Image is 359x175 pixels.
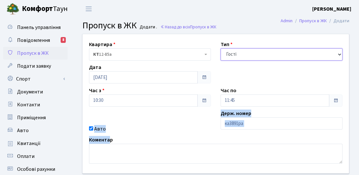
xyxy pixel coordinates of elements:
[22,4,68,15] span: Таун
[221,87,236,94] label: Час по
[3,98,68,111] a: Контакти
[3,137,68,150] a: Квитанції
[299,17,327,24] a: Пропуск в ЖК
[93,51,99,58] b: КТ
[3,60,68,73] a: Подати заявку
[3,124,68,137] a: Авто
[17,140,41,147] span: Квитанції
[190,24,216,30] span: Пропуск в ЖК
[3,150,68,163] a: Оплати
[93,51,203,58] span: <b>КТ</b>&nbsp;&nbsp;&nbsp;&nbsp;12-85а
[3,85,68,98] a: Документи
[221,41,233,48] label: Тип
[89,87,105,94] label: Час з
[17,88,43,95] span: Документи
[221,117,343,130] input: AA0001AA
[89,136,113,144] label: Коментар
[17,24,61,31] span: Панель управління
[221,110,251,117] label: Держ. номер
[22,4,53,14] b: Комфорт
[94,125,106,133] label: Авто
[327,17,349,24] li: Додати
[17,153,35,160] span: Оплати
[61,37,66,43] div: 8
[3,73,68,85] a: Спорт
[3,111,68,124] a: Приміщення
[89,41,115,48] label: Квартира
[17,37,50,44] span: Повідомлення
[139,24,157,30] small: Додати .
[17,101,40,108] span: Контакти
[17,114,46,121] span: Приміщення
[3,47,68,60] a: Пропуск в ЖК
[6,3,19,15] img: logo.png
[281,17,293,24] a: Admin
[3,34,68,47] a: Повідомлення8
[82,19,137,32] span: Пропуск в ЖК
[17,63,51,70] span: Подати заявку
[17,50,49,57] span: Пропуск в ЖК
[17,127,29,134] span: Авто
[271,14,359,28] nav: breadcrumb
[3,21,68,34] a: Панель управління
[89,63,101,71] label: Дата
[17,166,55,173] span: Особові рахунки
[89,48,211,61] span: <b>КТ</b>&nbsp;&nbsp;&nbsp;&nbsp;12-85а
[81,4,97,14] button: Переключити навігацію
[160,24,216,30] a: Назад до всіхПропуск в ЖК
[312,5,351,13] a: [PERSON_NAME]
